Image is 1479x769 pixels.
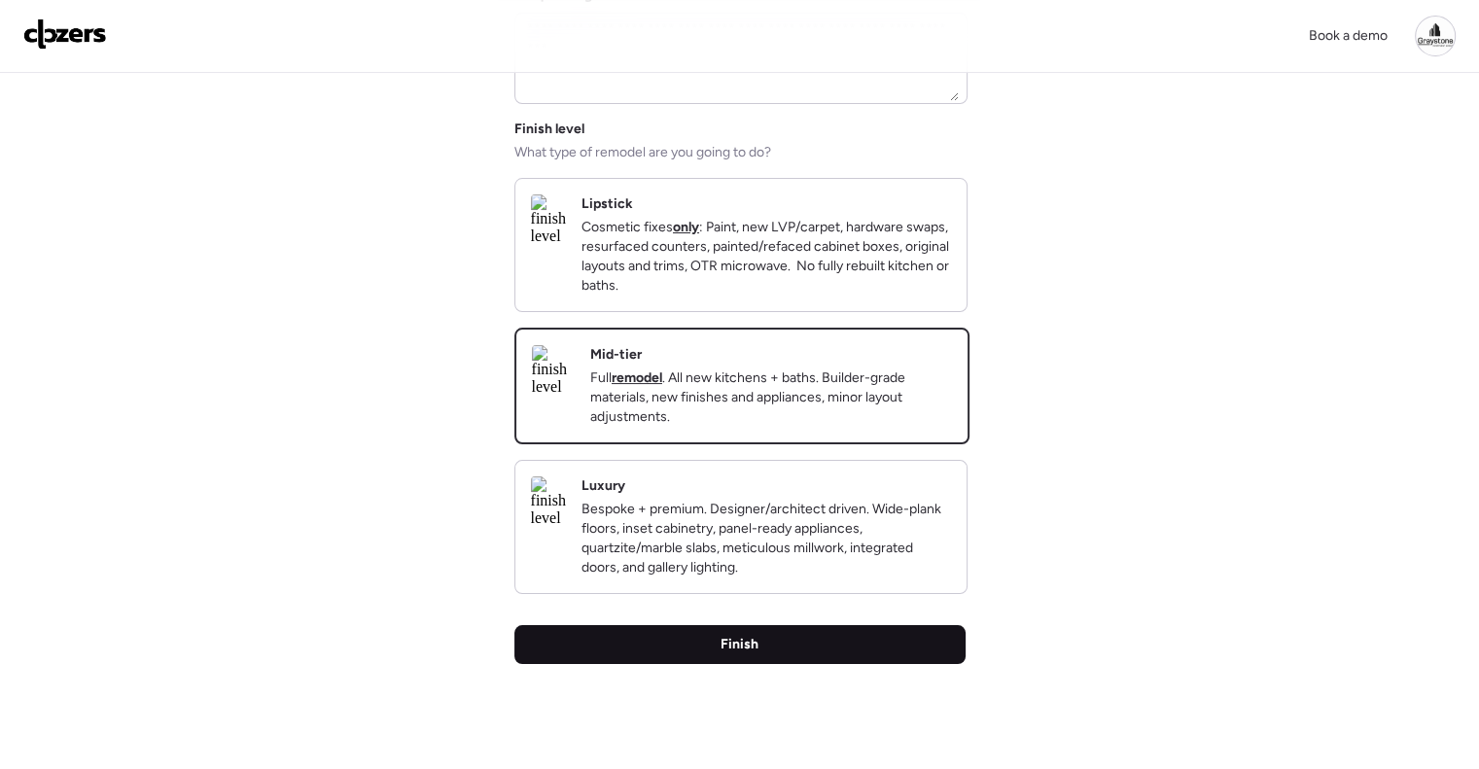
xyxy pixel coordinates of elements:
span: What type of remodel are you going to do? [514,143,771,162]
strong: remodel [612,369,662,386]
h2: Luxury [581,476,625,496]
span: Finish level [514,120,584,139]
span: Book a demo [1309,27,1388,44]
strong: only [673,219,699,235]
span: Finish [721,635,758,654]
img: finish level [531,194,566,245]
p: Cosmetic fixes : Paint, new LVP/carpet, hardware swaps, resurfaced counters, painted/refaced cabi... [581,218,951,296]
p: Full . All new kitchens + baths. Builder-grade materials, new finishes and appliances, minor layo... [590,368,952,427]
img: finish level [532,345,575,396]
p: Bespoke + premium. Designer/architect driven. Wide-plank floors, inset cabinetry, panel-ready app... [581,500,951,577]
h2: Lipstick [581,194,633,214]
h2: Mid-tier [590,345,642,365]
img: finish level [531,476,566,527]
img: Logo [23,18,107,50]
